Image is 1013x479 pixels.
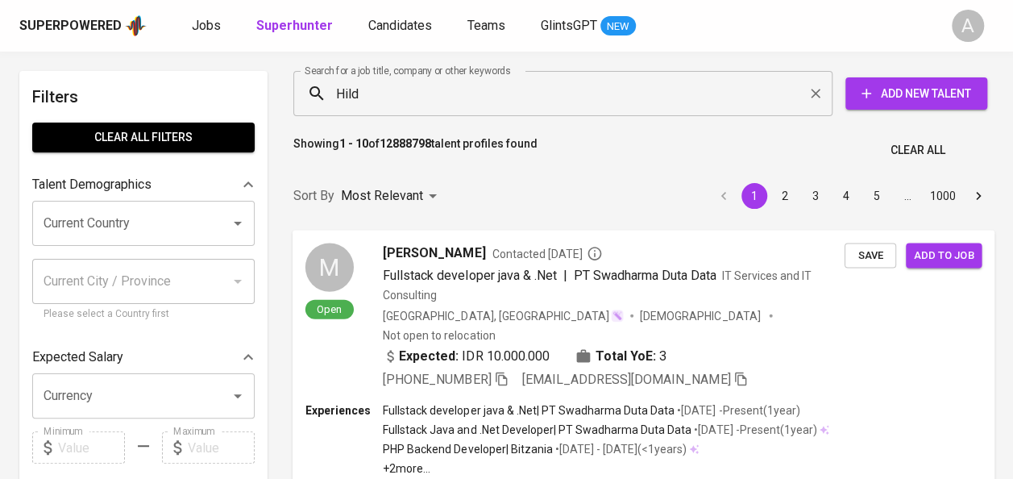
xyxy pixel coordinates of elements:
button: Go to page 2 [772,183,798,209]
b: Total YoE: [596,346,656,365]
a: Superpoweredapp logo [19,14,147,38]
b: Superhunter [256,18,333,33]
nav: pagination navigation [708,183,994,209]
span: Save [853,246,888,264]
b: 1 - 10 [339,137,368,150]
span: [EMAIL_ADDRESS][DOMAIN_NAME] [522,371,731,386]
button: Go to page 4 [833,183,859,209]
a: GlintsGPT NEW [541,16,636,36]
div: [GEOGRAPHIC_DATA], [GEOGRAPHIC_DATA] [383,307,624,323]
b: 12888798 [380,137,431,150]
button: page 1 [741,183,767,209]
p: Experiences [305,402,383,419]
a: Jobs [192,16,224,36]
span: PT Swadharma Duta Data [574,267,717,282]
span: Add New Talent [858,84,974,104]
p: Most Relevant [341,186,423,206]
span: [DEMOGRAPHIC_DATA] [640,307,762,323]
button: Go to page 5 [864,183,890,209]
div: IDR 10.000.000 [383,346,550,365]
button: Clear All [884,135,952,165]
span: Teams [467,18,505,33]
span: Open [310,302,348,315]
p: +2 more ... [383,460,829,477]
button: Open [226,212,249,235]
button: Clear [804,82,827,105]
button: Open [226,385,249,407]
div: Most Relevant [341,181,442,211]
span: Clear All [891,140,945,160]
p: Sort By [293,186,334,206]
a: Superhunter [256,16,336,36]
span: Fullstack developer java & .Net [383,267,557,282]
div: … [895,188,920,204]
img: magic_wand.svg [611,309,624,322]
svg: By Batam recruiter [587,245,603,261]
span: 3 [659,346,666,365]
span: [PHONE_NUMBER] [383,371,491,386]
button: Go to page 3 [803,183,828,209]
p: Not open to relocation [383,327,495,343]
a: Candidates [368,16,435,36]
div: Expected Salary [32,341,255,373]
img: app logo [125,14,147,38]
p: Expected Salary [32,348,123,367]
p: • [DATE] - [DATE] ( <1 years ) [553,441,687,457]
span: NEW [600,19,636,35]
h6: Filters [32,84,255,110]
div: A [952,10,984,42]
button: Add to job [906,243,982,268]
span: IT Services and IT Consulting [383,269,812,301]
b: Expected: [399,346,459,365]
p: • [DATE] - Present ( 1 year ) [691,422,816,438]
p: • [DATE] - Present ( 1 year ) [675,402,799,419]
a: Teams [467,16,509,36]
p: Fullstack Java and .Net Developer | PT Swadharma Duta Data [383,422,691,438]
p: PHP Backend Developer | Bitzania [383,441,553,457]
button: Clear All filters [32,123,255,152]
span: Contacted [DATE] [492,245,602,261]
span: GlintsGPT [541,18,597,33]
input: Value [58,431,125,464]
input: Value [188,431,255,464]
span: Candidates [368,18,432,33]
p: Fullstack developer java & .Net | PT Swadharma Duta Data [383,402,675,419]
button: Add New Talent [845,77,987,110]
span: | [563,265,567,285]
div: Superpowered [19,17,122,35]
p: Talent Demographics [32,175,152,194]
button: Go to next page [965,183,991,209]
p: Showing of talent profiles found [293,135,538,165]
span: Clear All filters [45,127,242,148]
button: Save [845,243,896,268]
span: Add to job [914,246,974,264]
p: Please select a Country first [44,306,243,323]
span: [PERSON_NAME] [383,243,485,262]
span: Jobs [192,18,221,33]
button: Go to page 1000 [925,183,961,209]
div: M [305,243,354,291]
div: Talent Demographics [32,169,255,201]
